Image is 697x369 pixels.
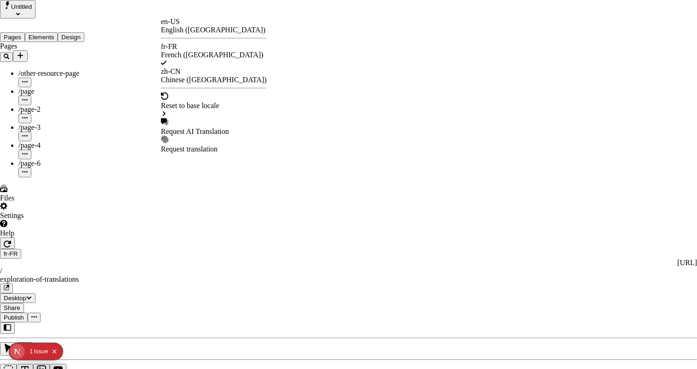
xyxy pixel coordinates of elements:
div: English ([GEOGRAPHIC_DATA]) [161,26,266,34]
div: Reset to base locale [161,102,266,110]
p: Cookie Test Route [4,7,135,16]
div: en-US [161,18,266,26]
div: French ([GEOGRAPHIC_DATA]) [161,51,266,59]
div: Request AI Translation [161,127,266,136]
div: Request translation [161,145,266,153]
div: Open locale picker [161,18,266,153]
div: fr-FR [161,42,266,51]
div: zh-CN [161,67,266,76]
div: Chinese ([GEOGRAPHIC_DATA]) [161,76,266,84]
